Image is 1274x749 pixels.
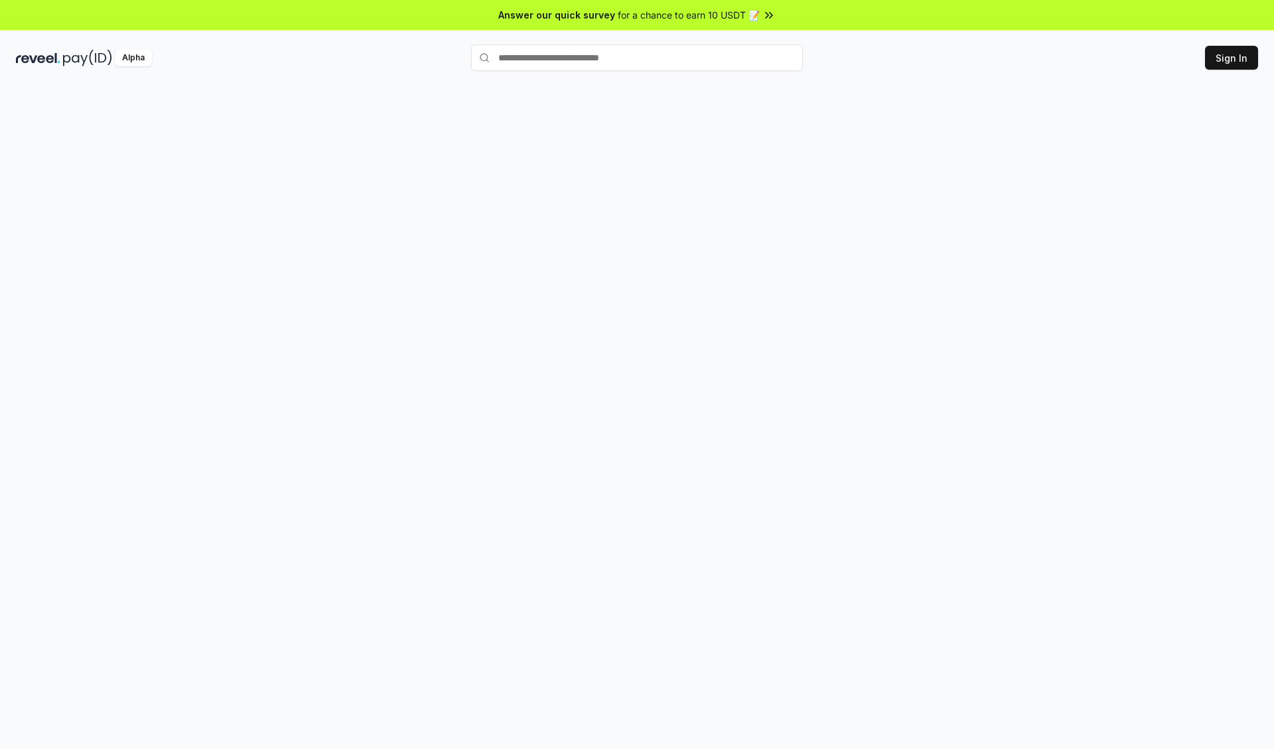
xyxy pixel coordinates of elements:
img: reveel_dark [16,50,60,66]
span: Answer our quick survey [498,8,615,22]
img: pay_id [63,50,112,66]
div: Alpha [115,50,152,66]
span: for a chance to earn 10 USDT 📝 [618,8,760,22]
button: Sign In [1205,46,1258,70]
